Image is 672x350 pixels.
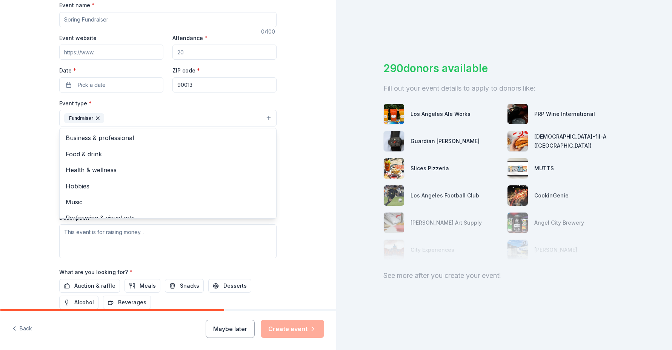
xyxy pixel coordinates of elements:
[66,213,270,223] span: Performing & visual arts
[64,113,104,123] div: Fundraiser
[66,165,270,175] span: Health & wellness
[66,133,270,143] span: Business & professional
[66,181,270,191] span: Hobbies
[59,128,277,219] div: Fundraiser
[59,110,277,126] button: Fundraiser
[66,197,270,207] span: Music
[66,149,270,159] span: Food & drink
